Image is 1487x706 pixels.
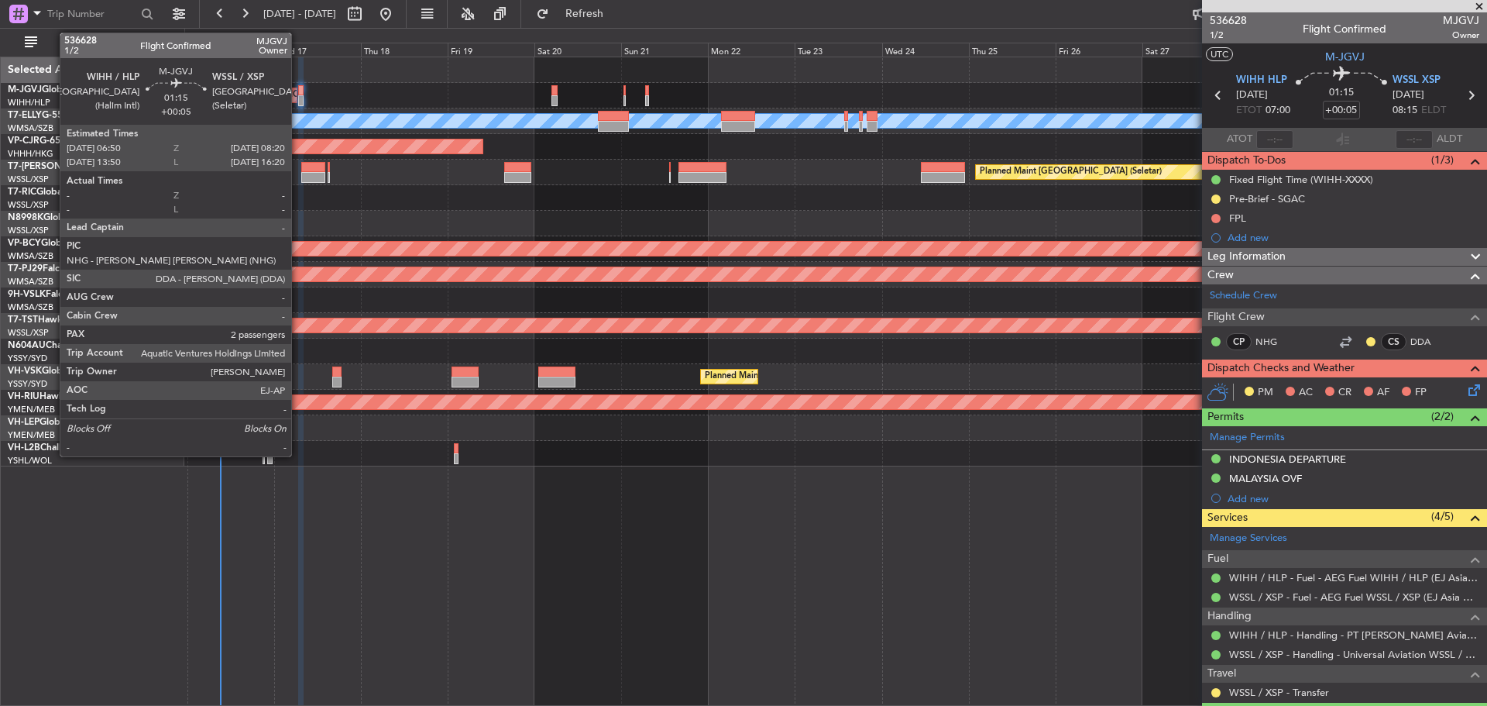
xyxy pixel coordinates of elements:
span: T7-RIC [8,188,36,197]
a: YSSY/SYD [8,378,47,390]
span: MJGVJ [1443,12,1479,29]
span: [DATE] [1236,88,1268,103]
a: WIHH / HLP - Handling - PT [PERSON_NAME] Aviasi WIHH / HLP [1229,629,1479,642]
a: WMSA/SZB [8,301,53,313]
a: VP-BCYGlobal 5000 [8,239,94,248]
a: DDA [1410,335,1445,349]
span: CR [1338,385,1351,401]
a: T7-RICGlobal 6000 [8,188,89,197]
a: VH-RIUHawker 800XP [8,392,104,401]
span: Services [1207,509,1248,527]
div: CP [1226,333,1252,350]
a: M-JGVJGlobal 5000 [8,85,94,95]
span: [DATE] - [DATE] [263,7,336,21]
div: Fri 26 [1056,43,1142,57]
a: VP-CJRG-650 [8,136,66,146]
span: Owner [1443,29,1479,42]
div: MALAYSIA OVF [1229,472,1302,485]
span: WIHH HLP [1236,73,1287,88]
span: ALDT [1437,132,1462,147]
div: Pre-Brief - SGAC [1229,192,1305,205]
span: VH-RIU [8,392,39,401]
span: WSSL XSP [1393,73,1441,88]
span: Handling [1207,608,1252,625]
span: (1/3) [1431,152,1454,168]
div: Planned Maint Sydney ([PERSON_NAME] Intl) [705,365,884,388]
div: Fixed Flight Time (WIHH-XXXX) [1229,173,1373,186]
div: Wed 17 [274,43,361,57]
div: Sat 20 [534,43,621,57]
a: Manage Permits [1210,430,1285,446]
a: T7-[PERSON_NAME]Global 7500 [8,162,150,171]
a: WSSL / XSP - Handling - Universal Aviation WSSL / XSP [1229,648,1479,661]
a: WSSL / XSP - Transfer [1229,686,1329,699]
span: PM [1258,385,1273,401]
a: T7-PJ29Falcon 7X [8,264,85,274]
span: 9H-VSLK [8,290,46,299]
button: All Aircraft [17,30,168,55]
span: AF [1377,385,1389,401]
div: Sat 27 [1142,43,1229,57]
a: VH-VSKGlobal Express XRS [8,367,127,376]
span: Fuel [1207,550,1228,568]
div: Add new [1228,492,1479,505]
div: Mon 22 [708,43,795,57]
span: M-JGVJ [8,85,42,95]
div: AOG Maint [GEOGRAPHIC_DATA] (Halim Intl) [191,84,373,107]
span: Leg Information [1207,248,1286,266]
div: Fri 19 [448,43,534,57]
a: N604AUChallenger 604 [8,341,112,350]
a: Manage Services [1210,531,1287,546]
div: Thu 25 [969,43,1056,57]
a: YMEN/MEB [8,404,55,415]
a: NHG [1255,335,1290,349]
a: WMSA/SZB [8,276,53,288]
span: ETOT [1236,103,1262,119]
span: Crew [1207,267,1234,284]
a: WSSL / XSP - Fuel - AEG Fuel WSSL / XSP (EJ Asia Only) [1229,591,1479,604]
span: Dispatch Checks and Weather [1207,360,1355,377]
input: --:-- [1256,130,1293,149]
span: Refresh [552,9,617,19]
a: WSSL/XSP [8,174,49,185]
a: WIHH / HLP - Fuel - AEG Fuel WIHH / HLP (EJ Asia Only) [1229,571,1479,584]
span: [DATE] [1393,88,1424,103]
a: WSSL/XSP [8,327,49,339]
a: T7-TSTHawker 900XP [8,315,102,325]
a: YSHL/WOL [8,455,52,467]
a: WMSA/SZB [8,122,53,134]
span: VH-LEP [8,418,39,427]
div: INDONESIA DEPARTURE [1229,453,1346,466]
span: 536628 [1210,12,1247,29]
a: Schedule Crew [1210,288,1277,304]
span: (2/2) [1431,408,1454,425]
div: Sun 21 [621,43,708,57]
div: Add new [1228,231,1479,244]
a: 9H-VSLKFalcon 7X [8,290,88,299]
a: YSSY/SYD [8,353,47,364]
div: [DATE] [187,31,214,44]
span: N604AU [8,341,46,350]
span: VP-BCY [8,239,41,248]
span: 08:15 [1393,103,1417,119]
span: VH-VSK [8,367,42,376]
div: Wed 24 [882,43,969,57]
div: Tue 16 [187,43,274,57]
span: All Aircraft [40,37,163,48]
a: WMSA/SZB [8,250,53,262]
span: 1/2 [1210,29,1247,42]
span: 07:00 [1265,103,1290,119]
span: VP-CJR [8,136,39,146]
span: T7-TST [8,315,38,325]
button: UTC [1206,47,1233,61]
input: Trip Number [47,2,136,26]
span: 01:15 [1329,85,1354,101]
a: WSSL/XSP [8,225,49,236]
div: CS [1381,333,1406,350]
a: VH-LEPGlobal 6000 [8,418,92,427]
a: WSSL/XSP [8,199,49,211]
div: Flight Confirmed [1303,21,1386,37]
span: FP [1415,385,1427,401]
div: Tue 23 [795,43,881,57]
span: AC [1299,385,1313,401]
